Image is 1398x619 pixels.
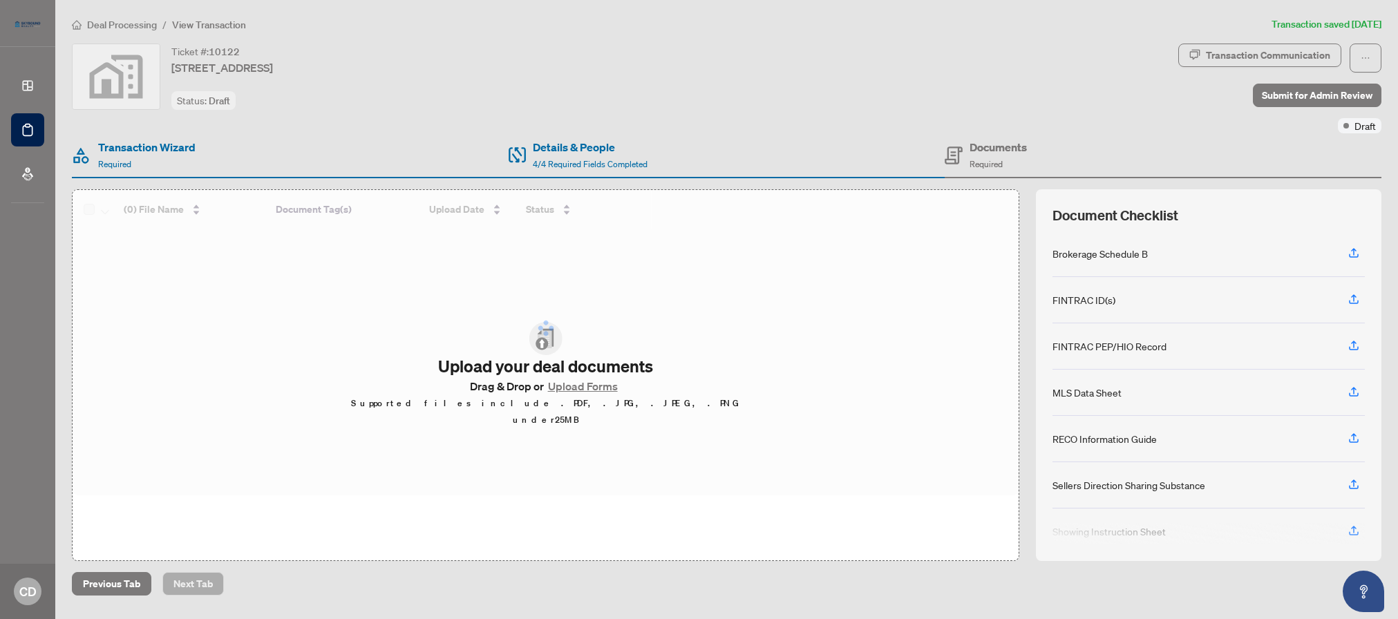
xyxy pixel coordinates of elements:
[98,159,131,169] span: Required
[209,46,240,58] span: 10122
[1052,246,1148,261] div: Brokerage Schedule B
[1361,53,1370,63] span: ellipsis
[19,582,37,601] span: CD
[1206,44,1330,66] div: Transaction Communication
[1052,477,1205,493] div: Sellers Direction Sharing Substance
[83,573,140,595] span: Previous Tab
[171,91,236,110] div: Status:
[1343,571,1384,612] button: Open asap
[172,19,246,31] span: View Transaction
[970,159,1003,169] span: Required
[209,95,230,107] span: Draft
[1052,431,1157,446] div: RECO Information Guide
[72,20,82,30] span: home
[1262,84,1372,106] span: Submit for Admin Review
[73,44,160,109] img: svg%3e
[72,572,151,596] button: Previous Tab
[1253,84,1381,107] button: Submit for Admin Review
[162,572,224,596] button: Next Tab
[970,139,1027,155] h4: Documents
[1272,17,1381,32] article: Transaction saved [DATE]
[533,139,648,155] h4: Details & People
[11,17,44,31] img: logo
[1354,118,1376,133] span: Draft
[171,44,240,59] div: Ticket #:
[1052,385,1122,400] div: MLS Data Sheet
[98,139,196,155] h4: Transaction Wizard
[1052,292,1115,307] div: FINTRAC ID(s)
[87,19,157,31] span: Deal Processing
[171,59,273,76] span: [STREET_ADDRESS]
[1052,339,1166,354] div: FINTRAC PEP/HIO Record
[1052,206,1178,225] span: Document Checklist
[1178,44,1341,67] button: Transaction Communication
[533,159,648,169] span: 4/4 Required Fields Completed
[162,17,167,32] li: /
